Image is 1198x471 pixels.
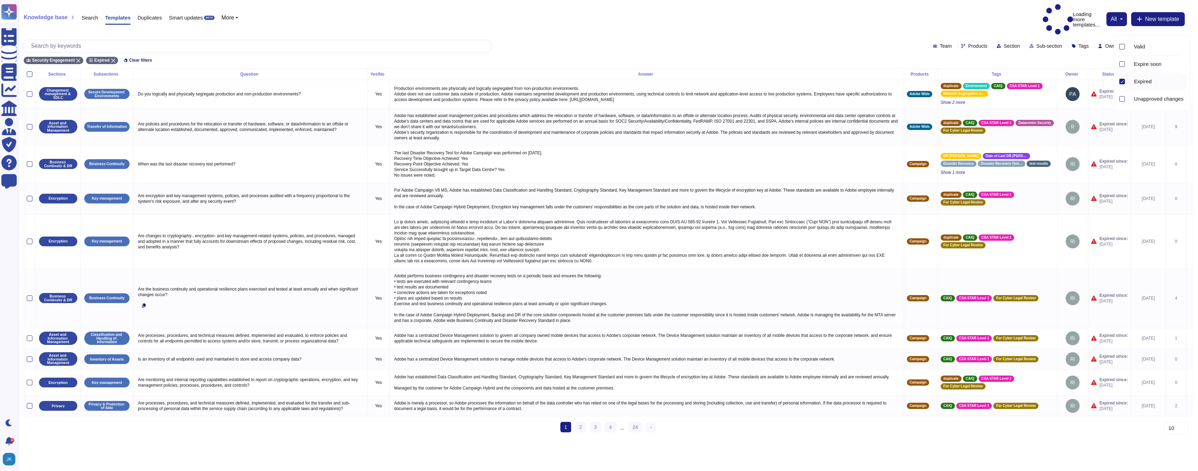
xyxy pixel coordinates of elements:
[941,72,1055,76] div: Tags
[94,58,110,62] span: Expired
[943,337,952,340] span: CAIQ
[41,333,75,344] p: Asset and Information Management
[1099,241,1128,247] span: [DATE]
[943,154,979,158] span: DR [PERSON_NAME]
[1134,239,1163,244] div: [DATE]
[1066,234,1080,248] img: user
[943,296,952,300] span: CAIQ
[221,15,234,21] span: More
[1128,91,1187,107] div: Unapproved changes
[941,170,1055,175] span: Show 1 more
[1099,164,1128,170] span: [DATE]
[1134,61,1161,67] span: Expire soon
[32,58,75,62] span: Security Engagement
[392,399,901,413] p: Adobe is merely a processor, so Adobe processes the information on behalf of the data controller ...
[1036,44,1062,48] span: Sub-section
[650,424,652,430] span: ›
[1099,193,1128,199] span: Expired since:
[943,193,959,196] span: duplicate
[52,404,64,408] p: Privacy
[371,124,387,130] p: Yes
[628,422,642,432] a: 24
[1066,87,1080,101] img: user
[1169,403,1183,409] div: 2
[371,91,387,97] p: Yes
[959,357,989,361] span: CSA STAR Level 1
[943,236,959,239] span: duplicate
[41,88,75,100] p: Changement management & SDLC
[1169,239,1183,244] div: 0
[136,331,365,346] p: Are processes, procedures, and technical measures defined, implemented and evaluated, to enforce ...
[1029,162,1048,165] span: test results
[392,72,901,76] div: Answer
[1169,124,1183,130] div: 9
[221,15,239,21] button: More
[1145,16,1179,22] span: New template
[1010,84,1040,88] span: CSA STAR Level 1
[10,438,14,442] div: 9+
[1099,127,1128,132] span: [DATE]
[1134,335,1163,341] div: [DATE]
[1099,121,1128,127] span: Expired since:
[1099,333,1128,338] span: Expired since:
[943,404,952,408] span: CAIQ
[1169,356,1183,362] div: 0
[392,111,901,142] p: Adobe has established asset management policies and procedures which address the relocation or tr...
[910,125,930,129] span: Adobe Wide
[204,16,214,20] div: BETA
[910,357,926,361] span: Campaign
[981,377,1012,380] span: CSA STAR Level 1
[1099,400,1128,406] span: Expired since:
[1134,380,1163,385] div: [DATE]
[959,296,989,300] span: CSA STAR Level 1
[90,357,124,361] p: Inventory of Assets
[1099,159,1128,164] span: Expired since:
[910,337,926,340] span: Campaign
[89,296,125,300] p: Business Continuity
[92,196,122,200] p: Key management
[966,236,974,239] span: CAIQ
[371,335,387,341] p: Yes
[1128,39,1187,55] div: Valid
[943,201,983,204] span: For Cyber Legal Review
[1099,338,1128,344] span: [DATE]
[392,271,901,325] p: Adobe performs business contingency and disaster recovery tests on a periodic basis and ensures t...
[1134,44,1145,50] span: Valid
[92,239,122,243] p: Key management
[943,244,983,247] span: For Cyber Legal Review
[38,72,78,76] div: Sections
[1169,196,1183,201] div: 0
[129,58,152,62] span: Clear filters
[966,84,987,88] span: Environment
[1079,44,1089,48] span: Tags
[620,422,625,433] div: ...
[1066,399,1080,413] img: user
[996,404,1035,408] span: For Cyber Legal Review
[1099,236,1128,241] span: Expired since:
[1043,4,1103,34] p: Loading more templates...
[1134,96,1184,102] span: Unapproved changes
[136,399,365,413] p: Are processes, procedures, and technical measures defined, implemented, and evaluated for the tra...
[1099,298,1128,304] span: [DATE]
[169,15,203,20] span: Smart updates
[1018,121,1051,125] span: Datacenter Security
[966,121,974,125] span: CAIQ
[1128,74,1187,90] div: Expired
[41,294,75,302] p: Business Continuity & DR
[943,84,959,88] span: duplicate
[996,337,1035,340] span: For Cyber Legal Review
[1099,293,1128,298] span: Expired since:
[981,236,1012,239] span: CSA STAR Level 1
[1066,352,1080,366] img: user
[3,453,15,465] img: user
[392,331,901,346] p: Adobe has a centralized Device Management solution to govern all company owned mobile devices tha...
[1066,192,1080,206] img: user
[1128,43,1131,51] div: Valid
[81,15,98,20] span: Search
[910,197,926,200] span: Campaign
[1066,157,1080,171] img: user
[371,356,387,362] p: Yes
[87,90,127,98] p: Secure Development Environments
[1004,44,1020,48] span: Section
